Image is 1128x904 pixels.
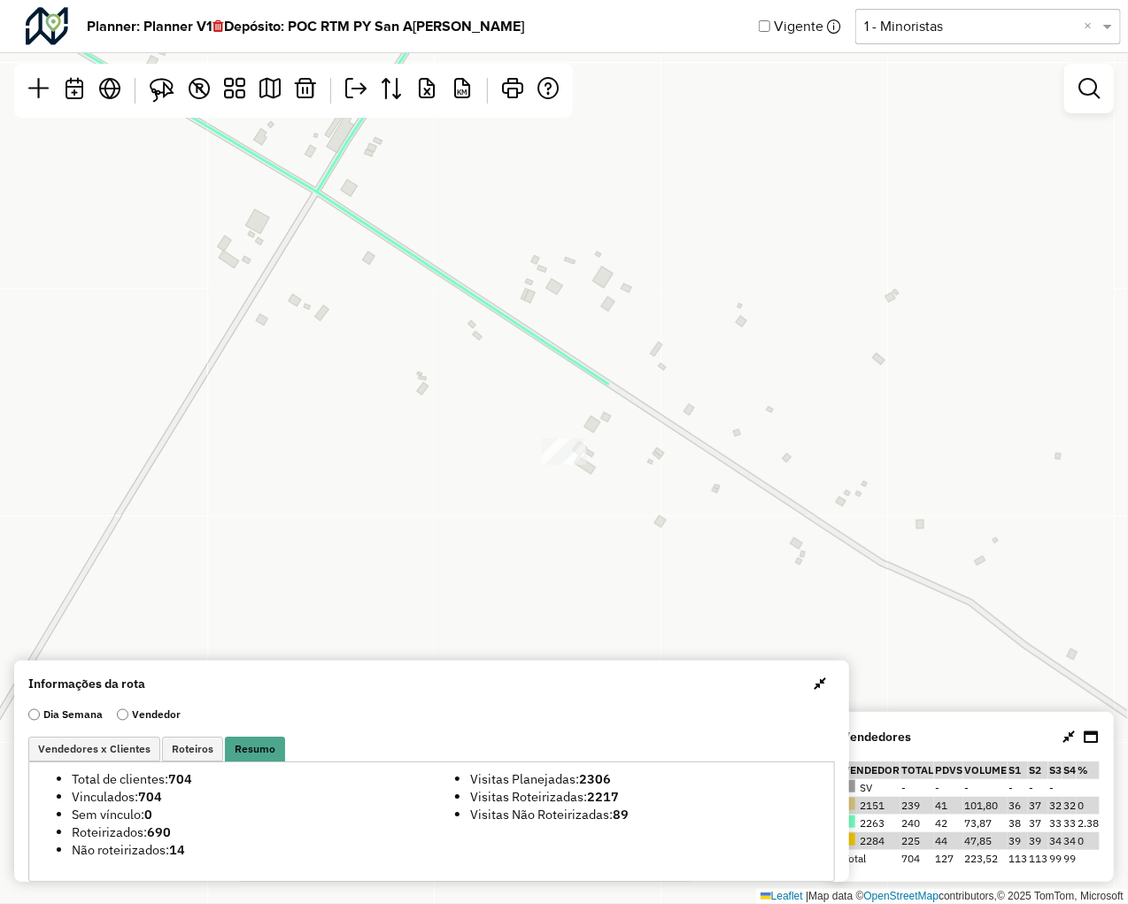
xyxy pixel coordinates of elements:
span: Resumo [235,744,275,754]
a: Roteirizar planner [252,71,288,111]
td: 44 [934,832,963,850]
li: Visitas Planejadas: [470,770,819,788]
strong: 704 [168,770,192,787]
td: 2.38 [1077,815,1100,832]
a: Exportar planner [338,71,374,111]
td: 39 [1028,832,1048,850]
li: Visitas Roteirizadas: [470,788,819,806]
th: S4 [1062,761,1077,779]
td: 32 [1062,797,1077,815]
td: 99 [1048,850,1062,868]
td: SV [842,779,900,797]
td: - [963,779,1008,797]
td: 47,85 [963,832,1008,850]
a: Gabarito [217,71,252,111]
td: 36 [1008,797,1028,815]
li: Visitas Não Roteirizadas: [470,806,819,823]
li: Sem vínculo: [72,806,421,823]
div: Map data © contributors,© 2025 TomTom, Microsoft [756,889,1128,904]
td: 2284 [842,832,900,850]
th: Vendedor [842,761,900,779]
th: PDVs [934,761,963,779]
td: 2151 [842,797,900,815]
div: SEGOVIA, JOSE RRICARDO [542,438,586,465]
strong: 690 [147,823,171,840]
strong: 2306 [579,770,611,787]
td: 113 [1008,850,1028,868]
li: Vinculados: [72,788,421,806]
td: 42 [934,815,963,832]
a: Planner D+1 ou D-1 [57,71,92,111]
th: % total clientes quinzenais [1077,761,1100,779]
td: 37 [1028,797,1048,815]
span: R [195,81,205,95]
th: S1 [1008,761,1028,779]
span: Vendedores x Clientes [38,744,151,754]
a: Visão geral - Abre nova aba [92,71,127,111]
li: Não roteirizados: [72,841,421,859]
td: 33 [1048,815,1062,832]
td: 239 [900,797,934,815]
td: 37 [1028,815,1048,832]
td: 41 [934,797,963,815]
li: Total de clientes: [72,770,421,788]
strong: Informações da rota [28,675,145,693]
a: Imprimir rotas [495,71,530,111]
a: Exportar dados vendas [374,71,409,111]
a: Iniciar novo planner [21,71,57,111]
td: 0 [1077,832,1100,850]
a: Leaflet [761,890,803,902]
th: S3 [1048,761,1062,779]
strong: Planner: Planner V1 [87,16,224,37]
strong: 89 [613,806,629,823]
strong: 2217 [587,788,619,805]
td: 38 [1008,815,1028,832]
td: 73,87 [963,815,1008,832]
a: Relatório de km [444,71,480,111]
td: 704 [900,850,934,868]
strong: Depósito: POC RTM PY San A[PERSON_NAME] [224,16,524,37]
td: 225 [900,832,934,850]
label: Vendedor [117,707,181,722]
td: 101,80 [963,797,1008,815]
td: 2263 [842,815,900,832]
th: Volume [963,761,1008,779]
label: Dia Semana [28,707,103,722]
input: Dia Semana [28,707,40,722]
td: Total [842,850,900,868]
input: Vendedor [117,707,128,722]
a: Exibir filtros [1071,71,1107,106]
th: Total de clientes [900,761,934,779]
div: Vigente [759,7,1121,45]
td: - [900,779,934,797]
td: - [1028,779,1048,797]
span: KM [457,89,467,96]
td: - [934,779,963,797]
img: Selecionar atividades - laço [150,78,174,103]
li: Roteirizados: [72,823,421,841]
a: Exportar frequência em lote [409,71,444,111]
td: 32 [1048,797,1062,815]
a: OpenStreetMap [864,890,939,902]
em: As informações de visita de um planner vigente são consideradas oficiais e exportadas para outros... [827,19,841,34]
strong: 0 [144,806,152,823]
td: 34 [1062,832,1077,850]
span: Roteiros [172,744,213,754]
span: Clear all [1084,16,1099,37]
em: Exibir rótulo [189,78,210,99]
strong: 14 [169,841,185,858]
td: 223,52 [963,850,1008,868]
td: 39 [1008,832,1028,850]
td: - [1048,779,1062,797]
strong: 704 [138,788,162,805]
td: 99 [1062,850,1077,868]
strong: Vendedores [842,728,911,746]
td: 0 [1077,797,1100,815]
span: | [806,890,808,902]
td: - [1008,779,1028,797]
td: 33 [1062,815,1077,832]
td: 240 [900,815,934,832]
a: Excluir roteiros [288,71,323,111]
td: 34 [1048,832,1062,850]
td: 127 [934,850,963,868]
